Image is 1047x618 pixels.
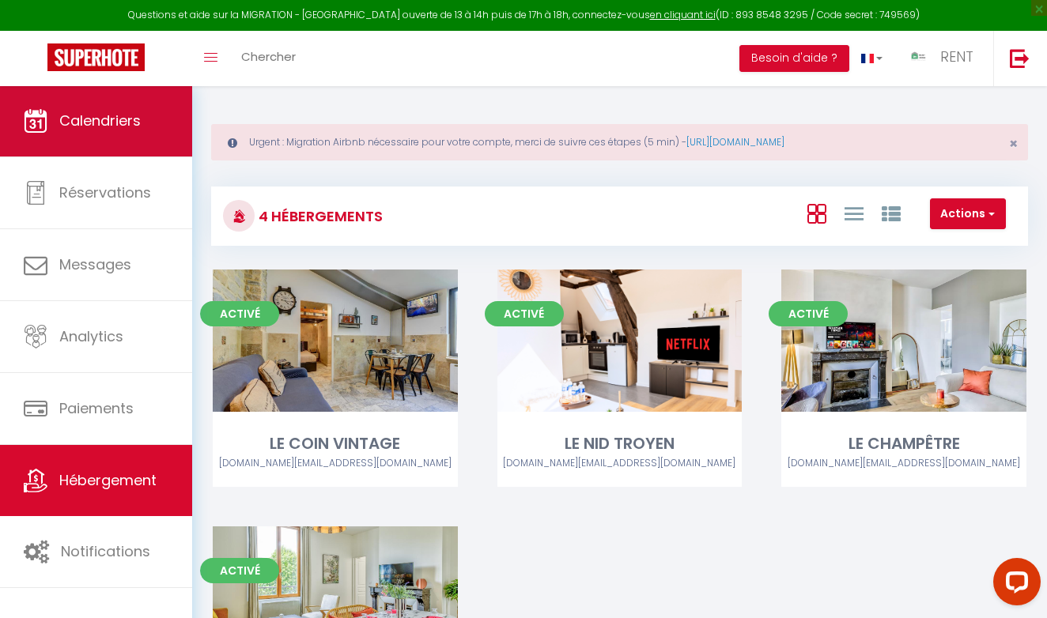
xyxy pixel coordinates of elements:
span: Messages [59,254,131,274]
a: en cliquant ici [650,8,716,21]
iframe: LiveChat chat widget [981,552,1047,618]
span: Chercher [241,48,296,65]
span: RENT [940,47,973,66]
img: logout [1010,48,1030,68]
a: ... RENT [894,31,993,86]
span: Activé [485,301,564,326]
a: [URL][DOMAIN_NAME] [686,135,784,149]
a: Vue en Box [807,200,826,226]
span: × [1009,134,1018,153]
a: Vue en Liste [845,200,864,226]
img: ... [906,45,930,69]
span: Réservations [59,183,151,202]
button: Besoin d'aide ? [739,45,849,72]
div: Urgent : Migration Airbnb nécessaire pour votre compte, merci de suivre ces étapes (5 min) - [211,124,1028,160]
button: Close [1009,137,1018,151]
button: Actions [930,198,1006,230]
span: Notifications [61,541,150,561]
span: Analytics [59,326,123,346]
a: Chercher [229,31,308,86]
span: Activé [769,301,848,326]
a: Vue par Groupe [882,200,901,226]
img: Super Booking [47,43,145,71]
span: Hébergement [59,470,157,490]
div: LE COIN VINTAGE [213,431,458,456]
h3: 4 Hébergements [255,198,383,234]
span: Calendriers [59,111,141,130]
div: LE NID TROYEN [497,431,743,456]
span: Activé [200,301,279,326]
span: Paiements [59,398,134,418]
div: Airbnb [781,456,1026,471]
span: Activé [200,558,279,583]
a: Editer [856,325,951,356]
div: LE CHAMPÊTRE [781,431,1026,456]
a: Editer [288,582,383,613]
a: Editer [288,325,383,356]
a: Editer [572,325,667,356]
div: Airbnb [213,456,458,471]
div: Airbnb [497,456,743,471]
